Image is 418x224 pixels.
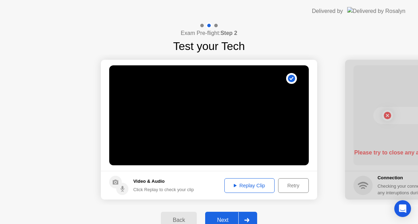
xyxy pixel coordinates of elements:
[181,29,237,37] h4: Exam Pre-flight:
[173,38,245,55] h1: Test your Tech
[347,7,405,15] img: Delivered by Rosalyn
[281,183,306,188] div: Retry
[224,178,275,193] button: Replay Clip
[312,7,343,15] div: Delivered by
[221,30,237,36] b: Step 2
[163,217,195,223] div: Back
[133,178,194,185] h5: Video & Audio
[133,186,194,193] div: Click Replay to check your clip
[394,200,411,217] div: Open Intercom Messenger
[207,217,238,223] div: Next
[278,178,309,193] button: Retry
[227,183,272,188] div: Replay Clip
